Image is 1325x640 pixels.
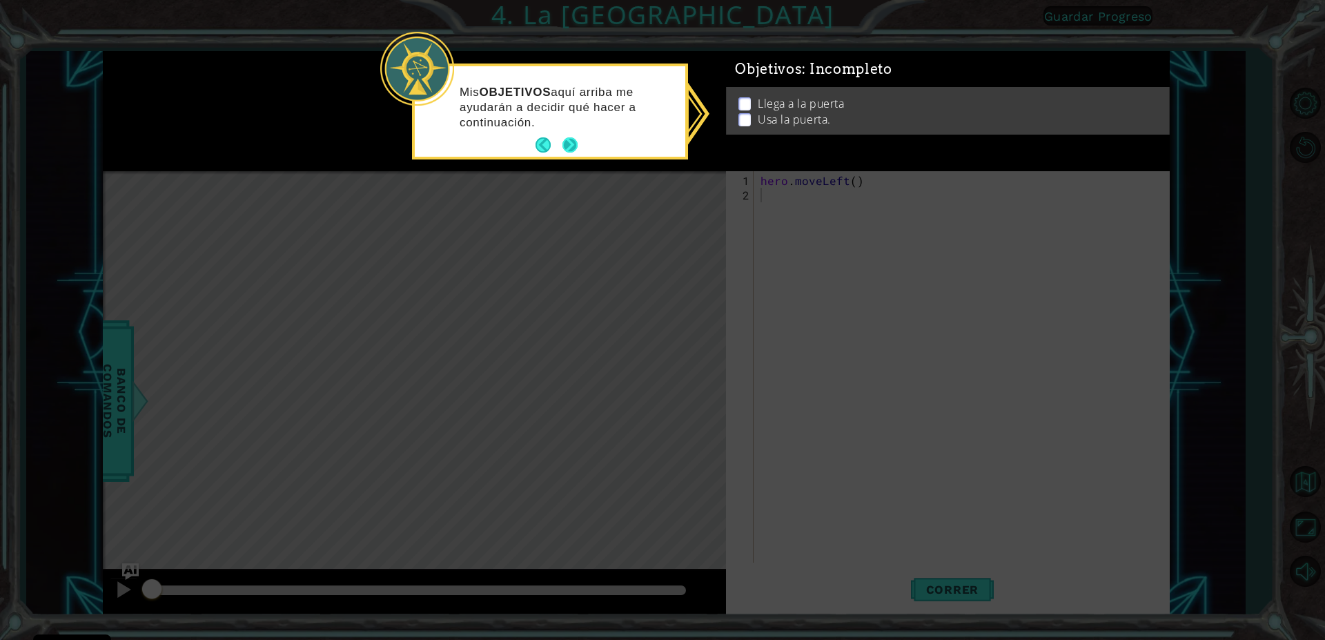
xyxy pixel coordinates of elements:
[758,112,831,127] p: Usa la puerta.
[480,86,551,99] strong: OBJETIVOS
[460,85,676,130] p: Mis aquí arriba me ayudarán a decidir qué hacer a continuación.
[758,96,844,111] p: Llega a la puerta
[802,61,892,77] span: : Incompleto
[562,137,578,153] button: Next
[735,61,892,78] span: Objetivos
[536,137,562,153] button: Back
